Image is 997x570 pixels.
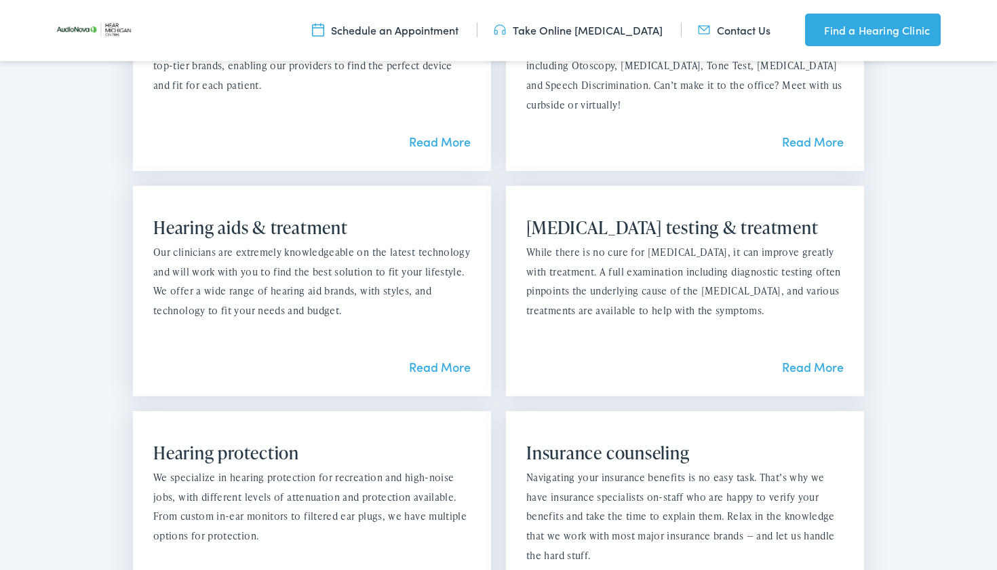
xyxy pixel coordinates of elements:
[805,22,817,38] img: utility icon
[782,358,844,375] a: Read More
[153,217,471,238] h2: Hearing aids & treatment
[153,442,471,463] h2: Hearing protection
[526,442,844,463] h2: Insurance counseling
[494,22,506,37] img: utility icon
[409,133,471,150] a: Read More
[312,22,324,37] img: utility icon
[153,243,471,321] p: Our clinicians are extremely knowledgeable on the latest technology and will work with you to fin...
[312,22,458,37] a: Schedule an Appointment
[782,133,844,150] a: Read More
[805,14,941,46] a: Find a Hearing Clinic
[526,18,844,115] p: When you visit in person for a risk-free evaluation, you’ll receive an in-[MEDICAL_DATA] as well ...
[698,22,710,37] img: utility icon
[698,22,770,37] a: Contact Us
[526,468,844,566] p: Navigating your insurance benefits is no easy task. That’s why we have insurance specialists on-s...
[494,22,663,37] a: Take Online [MEDICAL_DATA]
[526,217,844,238] h2: [MEDICAL_DATA] testing & treatment
[153,468,471,546] p: We specialize in hearing protection for recreation and high-noise jobs, with different levels of ...
[526,243,844,321] p: While there is no cure for [MEDICAL_DATA], it can improve greatly with treatment. A full examinat...
[409,358,471,375] a: Read More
